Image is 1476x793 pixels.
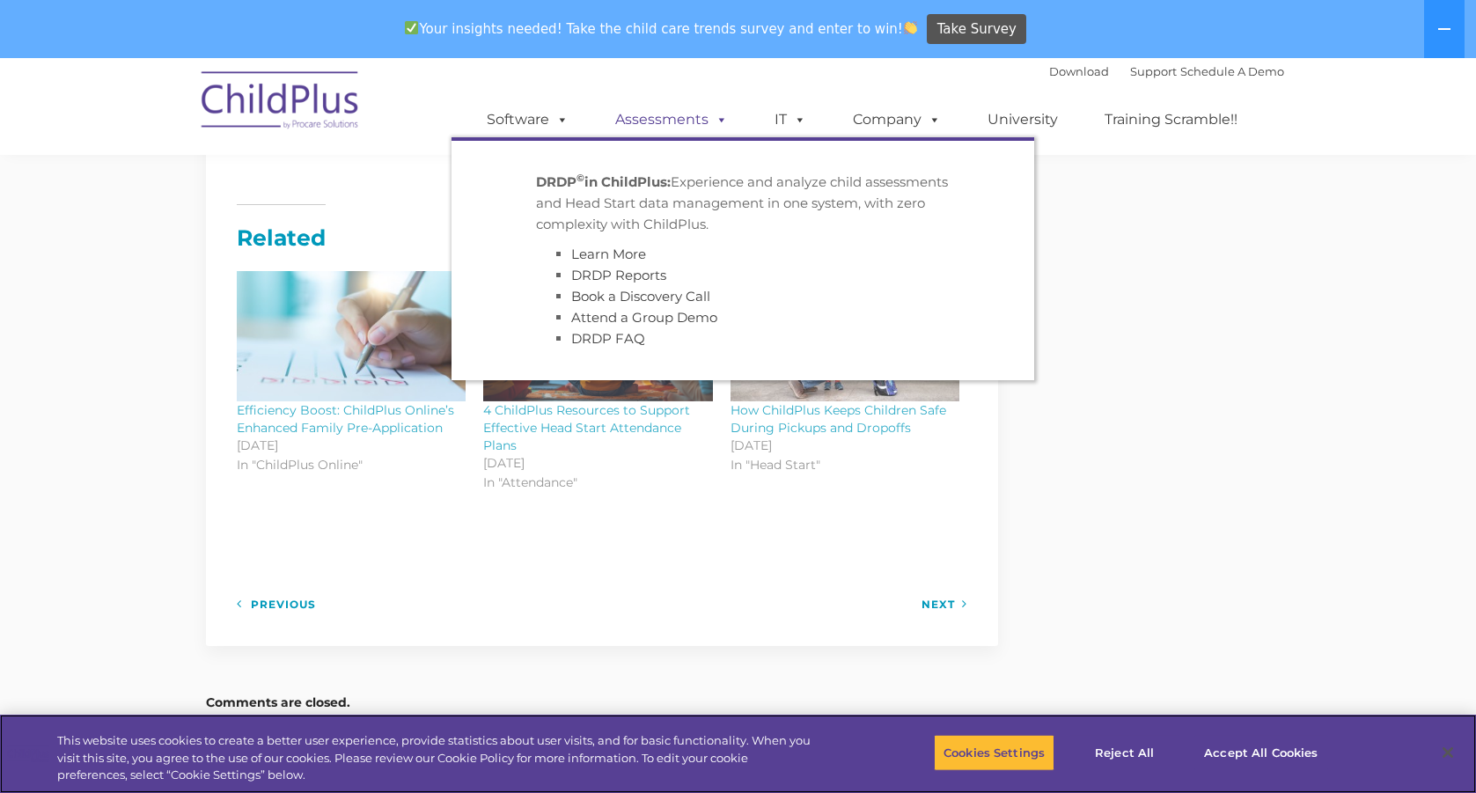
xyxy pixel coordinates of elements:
[571,246,646,262] a: Learn More
[571,288,710,305] a: Book a Discovery Call
[237,593,316,615] a: Previous
[970,102,1076,137] a: University
[571,330,645,347] a: DRDP FAQ
[731,402,946,436] a: How ChildPlus Keeps Children Safe During Pickups and Dropoffs
[927,14,1026,45] a: Take Survey
[1428,733,1467,772] button: Close
[469,102,586,137] a: Software
[1130,64,1177,78] a: Support
[835,102,958,137] a: Company
[237,204,326,251] em: Related
[483,472,713,494] p: In "Attendance"
[937,14,1017,45] span: Take Survey
[1087,102,1255,137] a: Training Scramble!!
[237,437,466,454] time: [DATE]
[1180,64,1284,78] a: Schedule A Demo
[398,11,925,46] span: Your insights needed! Take the child care trends survey and enter to win!
[483,402,690,453] a: 4 ChildPlus Resources to Support Effective Head Start Attendance Plans
[1069,734,1179,771] button: Reject All
[598,102,745,137] a: Assessments
[483,454,713,472] time: [DATE]
[731,437,960,454] time: [DATE]
[571,309,717,326] a: Attend a Group Demo
[206,690,998,715] h5: Comments are closed.
[731,454,960,476] p: In "Head Start"
[934,734,1054,771] button: Cookies Settings
[757,102,824,137] a: IT
[922,593,967,615] a: Next
[237,271,466,402] a: Efficiency Boost: ChildPlus Online&#8217;s Enhanced Family Pre-Application
[405,21,418,34] img: ✅
[571,267,666,283] a: DRDP Reports
[237,402,454,436] a: Efficiency Boost: ChildPlus Online’s Enhanced Family Pre-Application
[237,271,466,402] img: Efficiency Boost: ChildPlus Online's Enhanced Family Pre-Application Process - Streamlining Appli...
[904,21,917,34] img: 👏
[576,172,584,184] sup: ©
[1049,64,1109,78] a: Download
[536,173,671,190] strong: DRDP in ChildPlus:
[193,59,369,147] img: ChildPlus by Procare Solutions
[57,732,811,784] div: This website uses cookies to create a better user experience, provide statistics about user visit...
[1194,734,1327,771] button: Accept All Cookies
[536,172,950,235] p: Experience and analyze child assessments and Head Start data management in one system, with zero ...
[237,454,466,476] p: In "ChildPlus Online"
[1049,64,1284,78] font: |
